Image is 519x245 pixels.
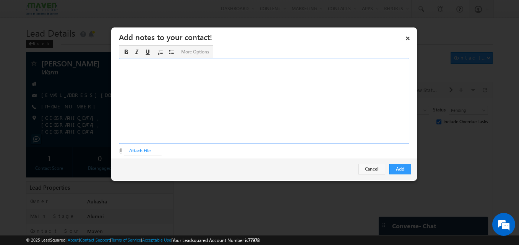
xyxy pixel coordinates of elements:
[119,49,409,56] label: Description
[119,58,409,144] div: Rich Text Editor, Description-inline-editor-div
[104,190,139,201] em: Start Chat
[180,48,211,56] a: More Options
[40,40,128,50] div: Chat with us now
[13,40,32,50] img: d_60004797649_company_0_60004797649
[248,237,259,243] span: 77978
[10,71,139,184] textarea: Type your message and hit 'Enter'
[172,237,259,243] span: Your Leadsquared Account Number is
[68,237,79,242] a: About
[358,164,385,174] button: Cancel
[26,237,259,244] span: © 2025 LeadSquared | | | | |
[156,48,165,56] a: Insert/Remove Numbered List
[132,48,141,56] a: Italic
[401,30,414,44] a: ×
[167,48,176,56] a: Insert/Remove Bulleted List
[111,237,141,242] a: Terms of Service
[122,48,131,56] a: Bold
[181,48,209,55] span: More Options
[142,237,171,242] a: Acceptable Use
[143,48,152,56] a: Underline
[389,164,411,174] button: Add
[80,237,110,242] a: Contact Support
[125,4,144,22] div: Minimize live chat window
[119,30,414,44] h3: Add notes to your contact!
